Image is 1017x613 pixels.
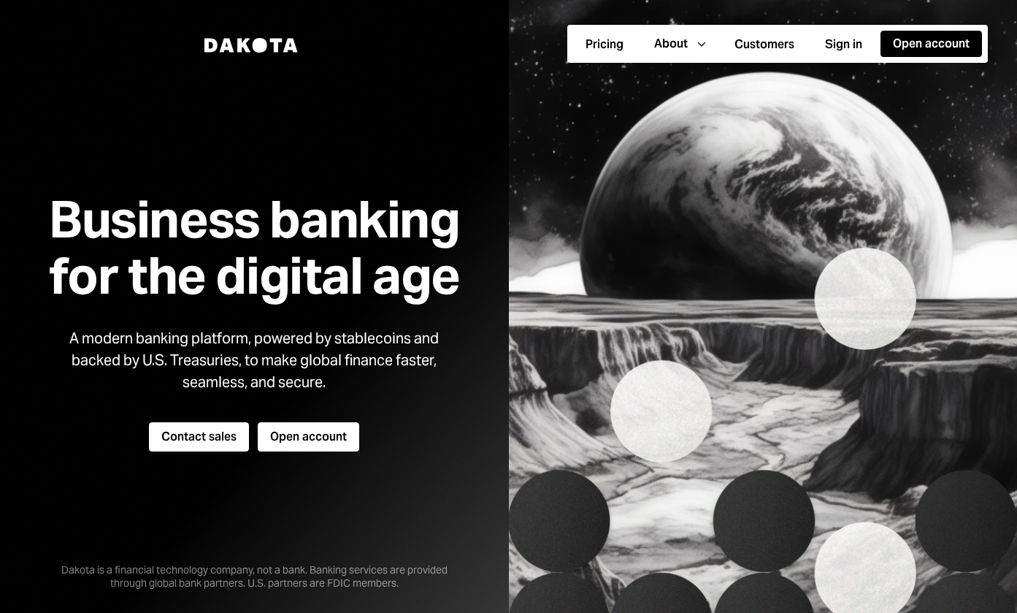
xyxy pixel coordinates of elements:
[654,36,688,52] div: About
[573,31,636,58] button: Pricing
[813,31,875,58] button: Sign in
[31,191,477,304] h1: Business banking for the digital age
[642,31,716,57] button: About
[258,422,359,452] button: Open account
[880,31,982,57] button: Open account
[35,540,473,590] div: Dakota is a financial technology company, not a bank. Banking services are provided through globa...
[722,30,807,58] a: Customers
[722,31,807,58] button: Customers
[813,30,875,58] a: Sign in
[573,30,636,58] a: Pricing
[57,327,451,393] div: A modern banking platform, powered by stablecoins and backed by U.S. Treasuries, to make global f...
[149,422,249,452] button: Contact sales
